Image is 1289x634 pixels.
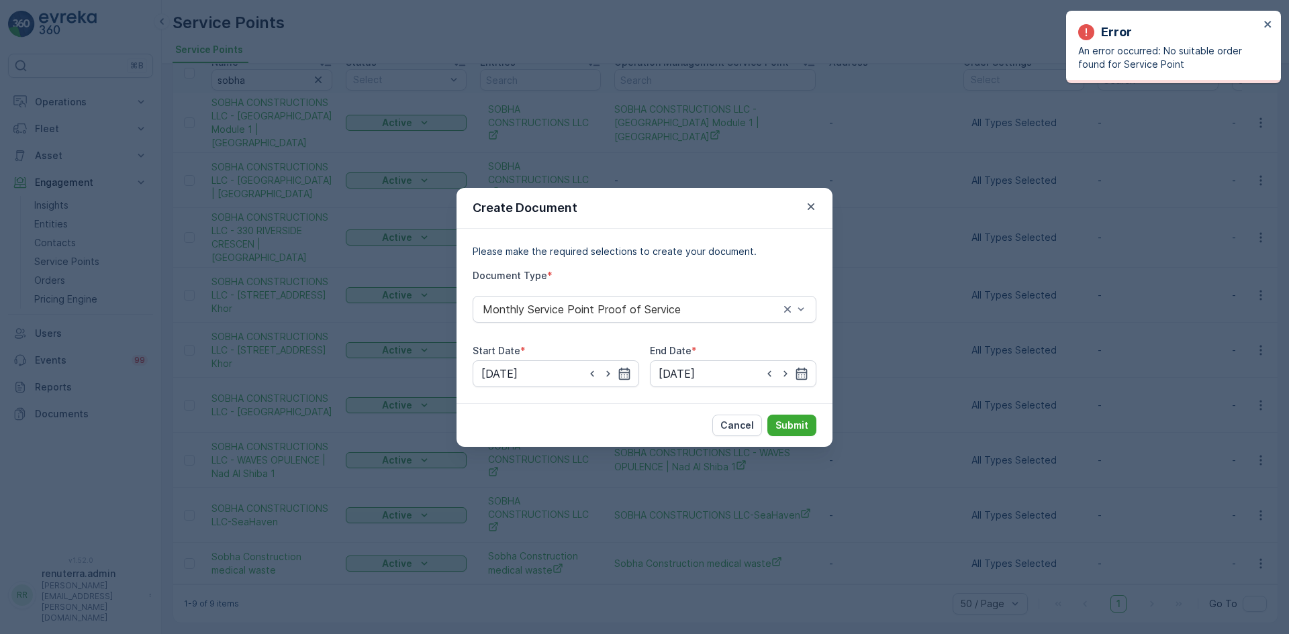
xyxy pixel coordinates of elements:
[712,415,762,436] button: Cancel
[775,419,808,432] p: Submit
[1078,44,1259,71] p: An error occurred: No suitable order found for Service Point
[1263,19,1273,32] button: close
[767,415,816,436] button: Submit
[473,360,639,387] input: dd/mm/yyyy
[1101,23,1132,42] p: Error
[473,245,816,258] p: Please make the required selections to create your document.
[473,199,577,217] p: Create Document
[650,360,816,387] input: dd/mm/yyyy
[473,270,547,281] label: Document Type
[720,419,754,432] p: Cancel
[650,345,691,356] label: End Date
[473,345,520,356] label: Start Date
